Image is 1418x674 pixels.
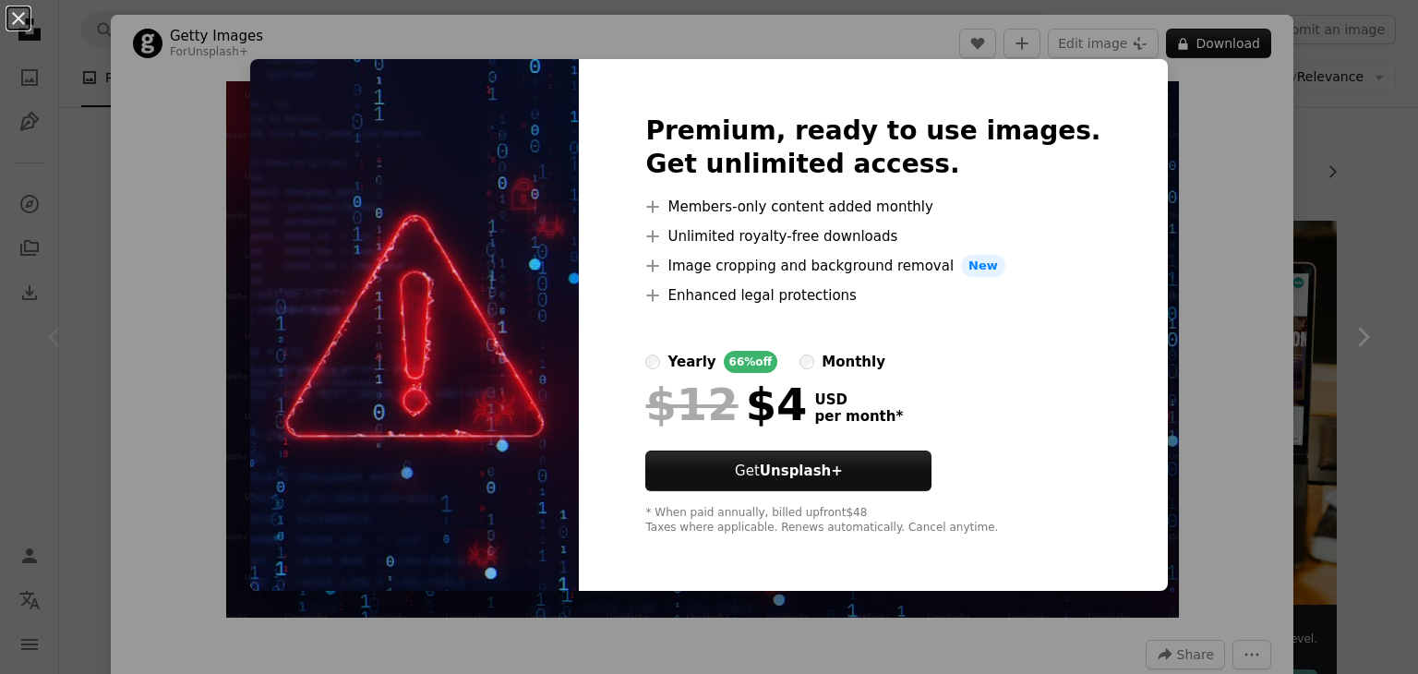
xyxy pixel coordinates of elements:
[250,59,579,591] img: premium_photo-1733317302666-82fb00a68109
[645,380,807,428] div: $4
[645,284,1100,307] li: Enhanced legal protections
[667,351,715,373] div: yearly
[645,114,1100,181] h2: Premium, ready to use images. Get unlimited access.
[724,351,778,373] div: 66% off
[760,463,843,479] strong: Unsplash+
[961,255,1005,277] span: New
[645,196,1100,218] li: Members-only content added monthly
[645,506,1100,536] div: * When paid annually, billed upfront $48 Taxes where applicable. Renews automatically. Cancel any...
[645,380,738,428] span: $12
[645,451,931,491] button: GetUnsplash+
[814,391,903,408] span: USD
[645,355,660,369] input: yearly66%off
[645,255,1100,277] li: Image cropping and background removal
[645,225,1100,247] li: Unlimited royalty-free downloads
[822,351,885,373] div: monthly
[799,355,814,369] input: monthly
[814,408,903,425] span: per month *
